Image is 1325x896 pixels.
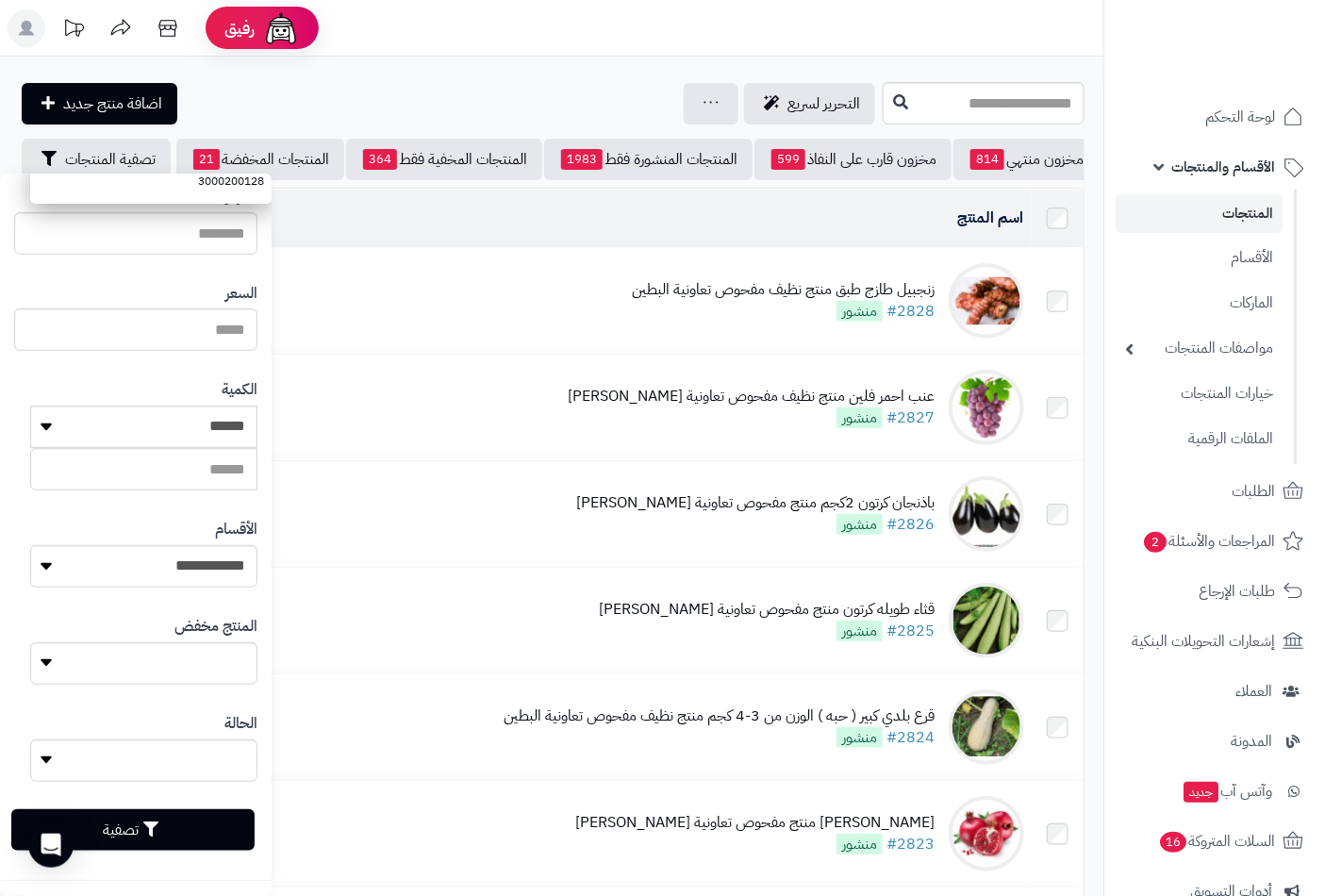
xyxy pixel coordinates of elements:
img: قثاء طويله كرتون منتج مفحوص تعاونية الباطين [949,583,1024,658]
img: باذنجان كرتون 2كجم منتج مفحوص تعاونية الباطين [949,476,1024,552]
a: لوحة التحكم [1116,94,1314,140]
span: وآتس آب [1182,778,1272,805]
span: السلات المتروكة [1158,828,1275,855]
a: خيارات المنتجات [1116,373,1283,414]
span: الطلبات [1232,478,1275,505]
span: 364 [363,149,397,170]
a: #2826 [886,513,935,536]
a: العملاء [1116,669,1314,714]
a: اسم المنتج [957,207,1024,229]
span: 814 [970,149,1004,170]
span: المراجعات والأسئلة [1142,528,1275,555]
a: اضافة منتج جديد [22,83,177,124]
a: مواصفات المنتجات [1116,328,1283,369]
a: مخزون قارب على النفاذ599 [754,139,952,180]
a: المنتجات المخفضة21 [176,139,344,180]
img: عنب احمر فلين منتج نظيف مفحوص تعاونية الباطين [949,370,1024,445]
a: تحديثات المنصة [50,9,97,52]
div: [PERSON_NAME] منتج مفحوص تعاونية [PERSON_NAME] [575,812,935,834]
img: ai-face.png [262,9,300,47]
a: #2824 [886,726,935,749]
a: #2823 [886,833,935,855]
span: منشور [836,514,883,535]
a: #2825 [886,620,935,642]
span: طلبات الإرجاع [1199,578,1275,605]
img: قرع بلدي كبير ( حبه ) الوزن من 3-4 كجم منتج نظيف مفحوص تعاونية البطين [949,689,1024,765]
span: منشور [836,834,883,855]
img: رومان كرتون منتج مفحوص تعاونية الباطين [949,796,1024,871]
label: الحالة [224,713,257,735]
a: الطلبات [1116,469,1314,514]
a: إشعارات التحويلات البنكية [1116,619,1314,664]
button: تصفية [11,809,255,851]
span: اضافة منتج جديد [63,92,162,115]
a: #2828 [886,300,935,323]
span: تصفية المنتجات [65,148,156,171]
label: الباركود [217,186,257,207]
div: باذنجان كرتون 2كجم منتج مفحوص تعاونية [PERSON_NAME] [576,492,935,514]
a: وآتس آبجديد [1116,769,1314,814]
a: السلات المتروكة16 [1116,819,1314,864]
div: Open Intercom Messenger [28,822,74,868]
div: عنب احمر فلين منتج نظيف مفحوص تعاونية [PERSON_NAME] [568,386,935,407]
span: منشور [836,407,883,428]
a: المدونة [1116,719,1314,764]
label: السعر [225,283,257,305]
a: الماركات [1116,283,1283,324]
span: جديد [1184,782,1218,803]
div: زنجبيل طازج طبق منتج نظيف مفحوص تعاونية البطين [632,279,935,301]
span: 2 [1143,531,1167,553]
img: زنجبيل طازج طبق منتج نظيف مفحوص تعاونية البطين [949,263,1024,339]
label: الكمية [222,379,257,401]
span: 16 [1159,831,1186,853]
a: المنتجات المنشورة فقط1983 [544,139,753,180]
span: التحرير لسريع [787,92,860,115]
label: الأقسام [215,519,257,540]
span: الأقسام والمنتجات [1171,154,1275,180]
span: لوحة التحكم [1205,104,1275,130]
span: منشور [836,621,883,641]
a: الملفات الرقمية [1116,419,1283,459]
span: رفيق [224,17,255,40]
span: 21 [193,149,220,170]
a: مخزون منتهي814 [953,139,1099,180]
span: إشعارات التحويلات البنكية [1132,628,1275,655]
span: 1983 [561,149,603,170]
div: قثاء طويله كرتون منتج مفحوص تعاونية [PERSON_NAME] [599,599,935,621]
img: logo-2.png [1197,38,1307,77]
label: المنتج مخفض [174,616,257,638]
a: المنتجات المخفية فقط364 [346,139,542,180]
span: 599 [771,149,805,170]
span: منشور [836,727,883,748]
a: المراجعات والأسئلة2 [1116,519,1314,564]
a: 3000200128 [30,164,272,199]
a: التحرير لسريع [744,83,875,124]
span: العملاء [1235,678,1272,705]
a: طلبات الإرجاع [1116,569,1314,614]
div: قرع بلدي كبير ( حبه ) الوزن من 3-4 كجم منتج نظيف مفحوص تعاونية البطين [504,705,935,727]
span: منشور [836,301,883,322]
span: المدونة [1231,728,1272,755]
a: المنتجات [1116,194,1283,233]
button: تصفية المنتجات [22,139,171,180]
a: #2827 [886,407,935,429]
a: الأقسام [1116,238,1283,278]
